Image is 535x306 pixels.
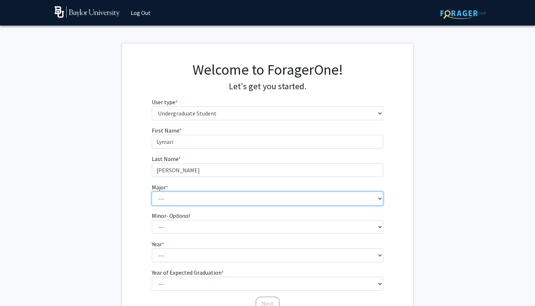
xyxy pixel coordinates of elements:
[166,212,190,219] i: - Optional
[152,211,190,220] label: Minor
[152,98,178,106] label: User type
[440,8,486,19] img: ForagerOne Logo
[152,61,384,78] h1: Welcome to ForagerOne!
[152,183,168,192] label: Major
[5,273,31,301] iframe: Chat
[152,81,384,92] h4: Let's get you started.
[152,155,178,162] span: Last Name
[152,240,164,248] label: Year
[152,127,179,134] span: First Name
[152,268,224,277] label: Year of Expected Graduation
[55,6,120,18] img: Baylor University Logo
